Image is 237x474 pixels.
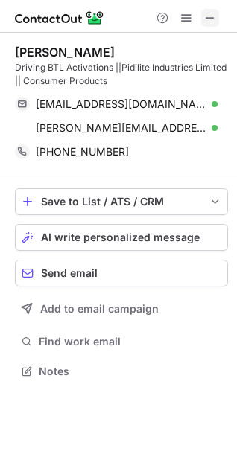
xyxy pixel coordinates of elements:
button: save-profile-one-click [15,188,228,215]
button: Send email [15,260,228,286]
span: AI write personalized message [41,231,200,243]
span: Find work email [39,335,222,348]
img: ContactOut v5.3.10 [15,9,104,27]
button: Find work email [15,331,228,352]
span: [PERSON_NAME][EMAIL_ADDRESS][PERSON_NAME][DOMAIN_NAME] [36,121,206,135]
span: [PHONE_NUMBER] [36,145,129,158]
div: Save to List / ATS / CRM [41,196,202,208]
span: Send email [41,267,98,279]
button: Add to email campaign [15,295,228,322]
button: Notes [15,361,228,382]
button: AI write personalized message [15,224,228,251]
span: [EMAIL_ADDRESS][DOMAIN_NAME] [36,97,206,111]
div: Driving BTL Activations ||Pidilite Industries Limited || Consumer Products [15,61,228,88]
span: Add to email campaign [40,303,159,315]
div: [PERSON_NAME] [15,45,115,60]
span: Notes [39,365,222,378]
